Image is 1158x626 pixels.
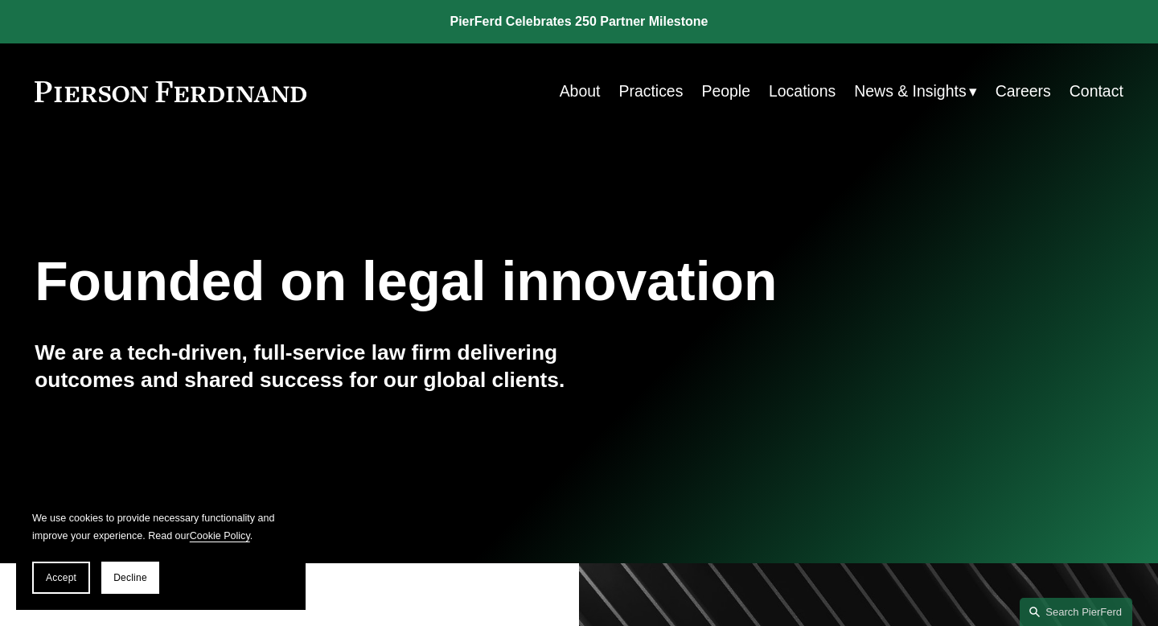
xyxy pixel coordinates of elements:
[35,250,942,313] h1: Founded on legal innovation
[769,76,836,107] a: Locations
[101,562,159,594] button: Decline
[1070,76,1123,107] a: Contact
[16,493,306,610] section: Cookie banner
[32,509,289,546] p: We use cookies to provide necessary functionality and improve your experience. Read our .
[701,76,750,107] a: People
[854,76,976,107] a: folder dropdown
[560,76,601,107] a: About
[46,572,76,583] span: Accept
[1020,598,1132,626] a: Search this site
[854,77,966,105] span: News & Insights
[113,572,147,583] span: Decline
[190,530,250,542] a: Cookie Policy
[35,340,579,393] h4: We are a tech-driven, full-service law firm delivering outcomes and shared success for our global...
[32,562,90,594] button: Accept
[618,76,683,107] a: Practices
[996,76,1051,107] a: Careers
